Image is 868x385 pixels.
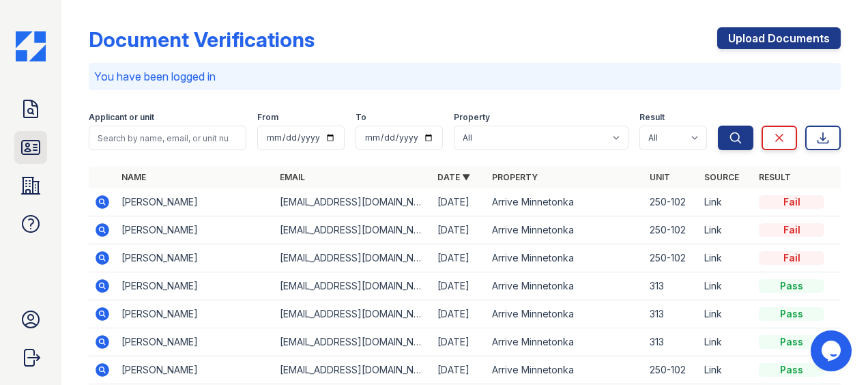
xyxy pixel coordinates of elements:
td: Link [699,300,753,328]
td: [PERSON_NAME] [116,356,274,384]
td: [EMAIL_ADDRESS][DOMAIN_NAME] [274,300,432,328]
td: 313 [644,300,699,328]
div: Pass [759,335,824,349]
td: [DATE] [432,272,487,300]
label: Applicant or unit [89,112,154,123]
td: [DATE] [432,328,487,356]
td: Link [699,328,753,356]
a: Name [121,172,146,182]
td: [PERSON_NAME] [116,300,274,328]
td: Arrive Minnetonka [487,216,644,244]
td: [EMAIL_ADDRESS][DOMAIN_NAME] [274,328,432,356]
label: From [257,112,278,123]
a: Property [492,172,538,182]
td: [EMAIL_ADDRESS][DOMAIN_NAME] [274,244,432,272]
td: 313 [644,328,699,356]
td: [EMAIL_ADDRESS][DOMAIN_NAME] [274,356,432,384]
td: 313 [644,272,699,300]
div: Pass [759,363,824,377]
td: Link [699,244,753,272]
label: Property [454,112,490,123]
td: [PERSON_NAME] [116,188,274,216]
td: [PERSON_NAME] [116,244,274,272]
a: Upload Documents [717,27,841,49]
td: Arrive Minnetonka [487,272,644,300]
a: Unit [650,172,670,182]
p: You have been logged in [94,68,835,85]
td: [EMAIL_ADDRESS][DOMAIN_NAME] [274,216,432,244]
td: 250-102 [644,216,699,244]
td: Arrive Minnetonka [487,244,644,272]
div: Fail [759,251,824,265]
td: [DATE] [432,356,487,384]
iframe: chat widget [811,330,854,371]
td: Arrive Minnetonka [487,188,644,216]
img: CE_Icon_Blue-c292c112584629df590d857e76928e9f676e5b41ef8f769ba2f05ee15b207248.png [16,31,46,61]
a: Date ▼ [437,172,470,182]
td: [EMAIL_ADDRESS][DOMAIN_NAME] [274,188,432,216]
td: Arrive Minnetonka [487,328,644,356]
td: Arrive Minnetonka [487,356,644,384]
a: Result [759,172,791,182]
td: [DATE] [432,188,487,216]
td: Link [699,272,753,300]
div: Fail [759,223,824,237]
div: Document Verifications [89,27,315,52]
div: Pass [759,279,824,293]
td: [PERSON_NAME] [116,272,274,300]
label: To [356,112,366,123]
td: 250-102 [644,188,699,216]
input: Search by name, email, or unit number [89,126,246,150]
td: Arrive Minnetonka [487,300,644,328]
a: Source [704,172,739,182]
td: Link [699,356,753,384]
td: [PERSON_NAME] [116,328,274,356]
label: Result [639,112,665,123]
td: [PERSON_NAME] [116,216,274,244]
td: 250-102 [644,356,699,384]
td: [DATE] [432,244,487,272]
a: Email [280,172,305,182]
td: [DATE] [432,216,487,244]
div: Pass [759,307,824,321]
td: Link [699,188,753,216]
td: 250-102 [644,244,699,272]
td: Link [699,216,753,244]
div: Fail [759,195,824,209]
td: [EMAIL_ADDRESS][DOMAIN_NAME] [274,272,432,300]
td: [DATE] [432,300,487,328]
